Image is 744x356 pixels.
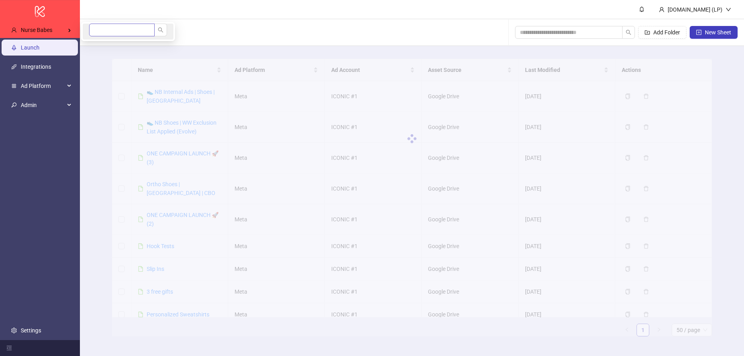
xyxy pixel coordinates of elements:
span: number [11,83,17,89]
span: user [659,7,664,12]
button: Add Folder [638,26,686,39]
span: plus-square [696,30,702,35]
span: New Sheet [705,29,731,36]
button: New Sheet [690,26,738,39]
span: search [626,30,631,35]
span: Ad Platform [21,78,65,94]
a: Integrations [21,64,51,70]
span: folder-add [645,30,650,35]
div: [DOMAIN_NAME] (LP) [664,5,726,14]
a: Launch [21,44,40,51]
span: Add Folder [653,29,680,36]
span: menu-fold [6,345,12,351]
span: bell [639,6,645,12]
span: key [11,102,17,108]
span: user [11,27,17,33]
span: Nurse Babes [21,27,52,33]
span: down [726,7,731,12]
span: Admin [21,97,65,113]
a: Settings [21,327,41,334]
span: search [158,27,163,33]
